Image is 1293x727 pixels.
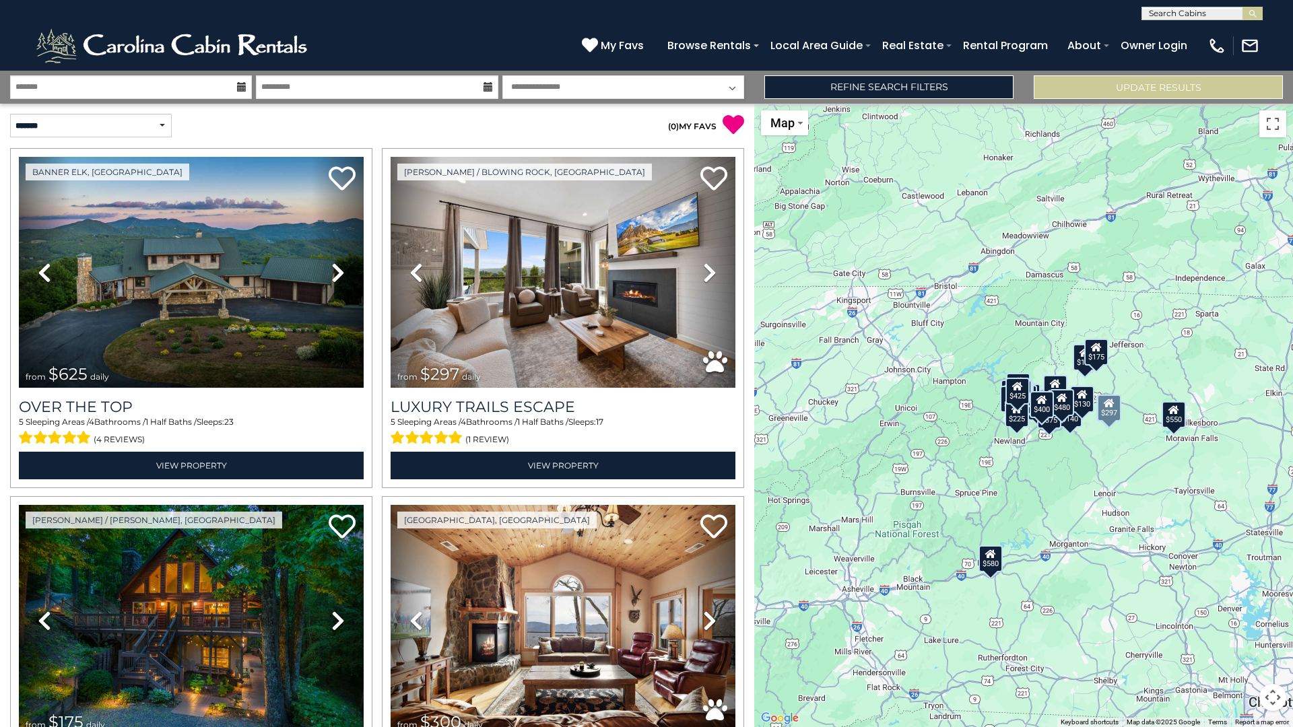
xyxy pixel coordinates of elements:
span: 23 [224,417,234,427]
span: (1 review) [465,431,509,448]
div: $480 [1050,389,1074,416]
a: Add to favorites [329,165,356,194]
a: View Property [391,452,735,479]
img: thumbnail_168695581.jpeg [391,157,735,388]
span: 4 [461,417,466,427]
div: $130 [1070,386,1094,413]
a: Real Estate [875,34,950,57]
div: $125 [1006,373,1030,400]
a: Browse Rentals [661,34,758,57]
span: 5 [19,417,24,427]
img: White-1-2.png [34,26,313,66]
a: Add to favorites [700,513,727,542]
span: 4 [89,417,94,427]
a: Open this area in Google Maps (opens a new window) [758,709,802,727]
a: Report a map error [1235,718,1289,726]
span: from [397,372,418,382]
a: [PERSON_NAME] / [PERSON_NAME], [GEOGRAPHIC_DATA] [26,512,282,528]
button: Change map style [761,110,808,135]
a: Over The Top [19,398,364,416]
a: Luxury Trails Escape [391,398,735,416]
span: 0 [671,121,676,131]
div: $225 [1005,401,1029,427]
img: Google [758,709,802,727]
div: $230 [1000,386,1024,413]
div: $349 [1043,375,1067,402]
div: $297 [1097,394,1121,421]
span: Map [770,116,795,130]
a: Terms [1208,718,1227,726]
span: 1 Half Baths / [517,417,568,427]
a: Rental Program [956,34,1055,57]
div: $175 [1084,339,1108,366]
img: thumbnail_167153549.jpeg [19,157,364,388]
span: $297 [420,364,459,384]
div: Sleeping Areas / Bathrooms / Sleeps: [19,416,364,448]
div: Sleeping Areas / Bathrooms / Sleeps: [391,416,735,448]
div: $175 [1073,344,1097,371]
button: Keyboard shortcuts [1061,718,1119,727]
img: mail-regular-white.png [1240,36,1259,55]
span: $625 [48,364,88,384]
a: Owner Login [1114,34,1194,57]
span: Map data ©2025 Google [1127,718,1200,726]
a: About [1061,34,1108,57]
button: Map camera controls [1259,684,1286,711]
div: $550 [1162,401,1186,428]
a: Refine Search Filters [764,75,1014,99]
a: Add to favorites [700,165,727,194]
span: ( ) [668,121,679,131]
a: Add to favorites [329,513,356,542]
div: $580 [979,545,1003,572]
span: from [26,372,46,382]
span: 17 [596,417,603,427]
span: My Favs [601,37,644,54]
a: My Favs [582,37,647,55]
a: [GEOGRAPHIC_DATA], [GEOGRAPHIC_DATA] [397,512,597,528]
button: Toggle fullscreen view [1259,110,1286,137]
div: $400 [1030,391,1054,418]
span: (4 reviews) [94,431,145,448]
a: View Property [19,452,364,479]
a: Banner Elk, [GEOGRAPHIC_DATA] [26,164,189,180]
a: Local Area Guide [764,34,869,57]
span: 5 [391,417,395,427]
span: 1 Half Baths / [145,417,197,427]
a: (0)MY FAVS [668,121,717,131]
button: Update Results [1034,75,1283,99]
span: daily [462,372,481,382]
span: daily [90,372,109,382]
img: phone-regular-white.png [1207,36,1226,55]
div: $425 [1005,378,1030,405]
a: [PERSON_NAME] / Blowing Rock, [GEOGRAPHIC_DATA] [397,164,652,180]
